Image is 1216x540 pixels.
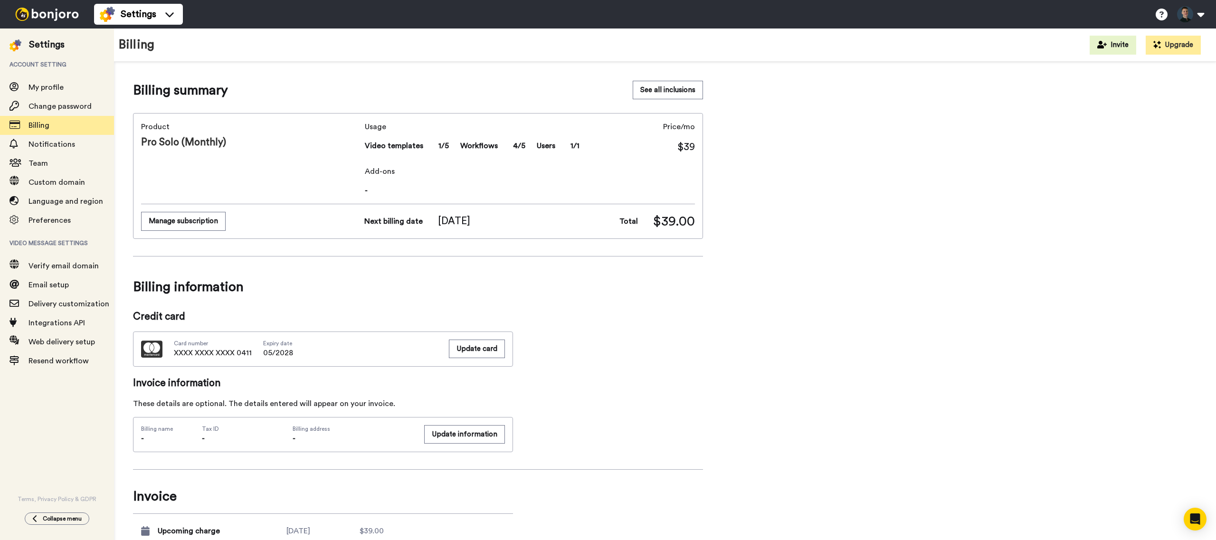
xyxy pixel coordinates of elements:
span: Next billing date [364,216,423,227]
a: See all inclusions [633,81,703,100]
button: Upgrade [1146,36,1201,55]
span: Billing summary [133,81,228,100]
span: Tax ID [202,425,219,433]
span: Pro Solo (Monthly) [141,135,361,150]
span: [DATE] [438,214,470,228]
span: $39 [677,140,695,154]
div: [DATE] [286,525,360,537]
span: Web delivery setup [28,338,95,346]
span: My profile [28,84,64,91]
span: 4/5 [513,140,525,152]
span: Verify email domain [28,262,99,270]
span: Invoice [133,487,513,506]
span: Email setup [28,281,69,289]
button: Invite [1090,36,1136,55]
span: Resend workflow [28,357,89,365]
span: Billing [28,122,49,129]
span: Custom domain [28,179,85,186]
span: 05/2028 [263,347,293,359]
span: Collapse menu [43,515,82,522]
span: Change password [28,103,92,110]
div: Open Intercom Messenger [1184,508,1206,531]
span: Language and region [28,198,103,205]
span: - [202,435,205,442]
span: Credit card [133,310,513,324]
span: Usage [365,121,579,133]
span: 1/1 [570,140,579,152]
span: Price/mo [663,121,695,133]
span: - [293,435,295,442]
span: Preferences [28,217,71,224]
span: Add-ons [365,166,695,177]
button: Manage subscription [141,212,226,230]
span: 1/5 [438,140,449,152]
span: Integrations API [28,319,85,327]
img: settings-colored.svg [100,7,115,22]
span: - [141,435,144,442]
h1: Billing [119,38,154,52]
span: - [365,185,695,196]
img: bj-logo-header-white.svg [11,8,83,21]
span: Invoice information [133,376,513,390]
span: Expiry date [263,340,293,347]
span: Upcoming charge [158,525,220,537]
span: $39.00 [653,212,695,231]
button: Collapse menu [25,512,89,525]
span: Settings [121,8,156,21]
span: Video templates [365,140,423,152]
div: $39.00 [360,525,433,537]
button: Update information [424,425,505,444]
span: Product [141,121,361,133]
button: See all inclusions [633,81,703,99]
div: These details are optional. The details entered will appear on your invoice. [133,398,513,409]
div: Settings [29,38,65,51]
span: Card number [174,340,252,347]
span: Users [537,140,555,152]
span: Billing information [133,274,703,300]
button: Update card [449,340,505,358]
span: Notifications [28,141,75,148]
span: XXXX XXXX XXXX 0411 [174,347,252,359]
span: Team [28,160,48,167]
span: Billing address [293,425,414,433]
span: Workflows [460,140,498,152]
span: Billing name [141,425,173,433]
span: Total [619,216,638,227]
span: Delivery customization [28,300,109,308]
img: settings-colored.svg [9,39,21,51]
